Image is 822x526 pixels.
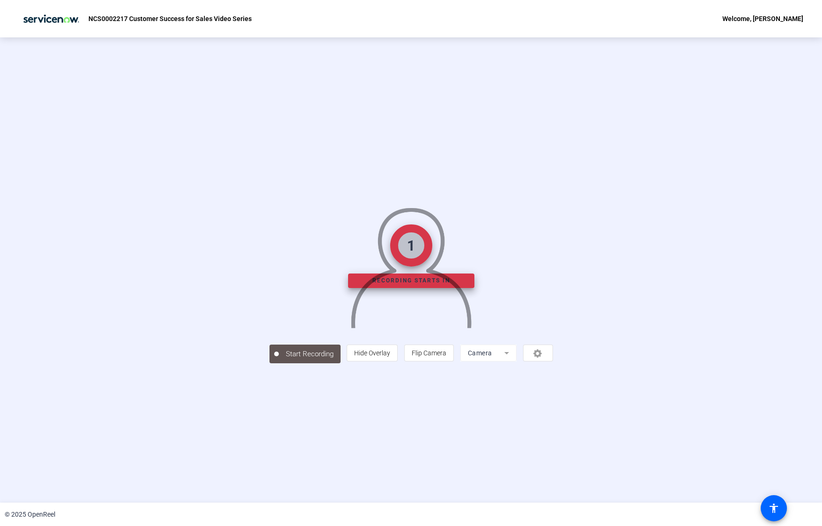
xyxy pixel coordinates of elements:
[5,510,55,519] div: © 2025 OpenReel
[347,345,398,361] button: Hide Overlay
[349,201,472,328] img: overlay
[88,13,252,24] p: NCS0002217 Customer Success for Sales Video Series
[407,235,415,256] div: 1
[404,345,454,361] button: Flip Camera
[279,349,341,360] span: Start Recording
[412,349,446,357] span: Flip Camera
[768,503,779,514] mat-icon: accessibility
[354,349,390,357] span: Hide Overlay
[269,345,341,363] button: Start Recording
[722,13,803,24] div: Welcome, [PERSON_NAME]
[19,9,84,28] img: OpenReel logo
